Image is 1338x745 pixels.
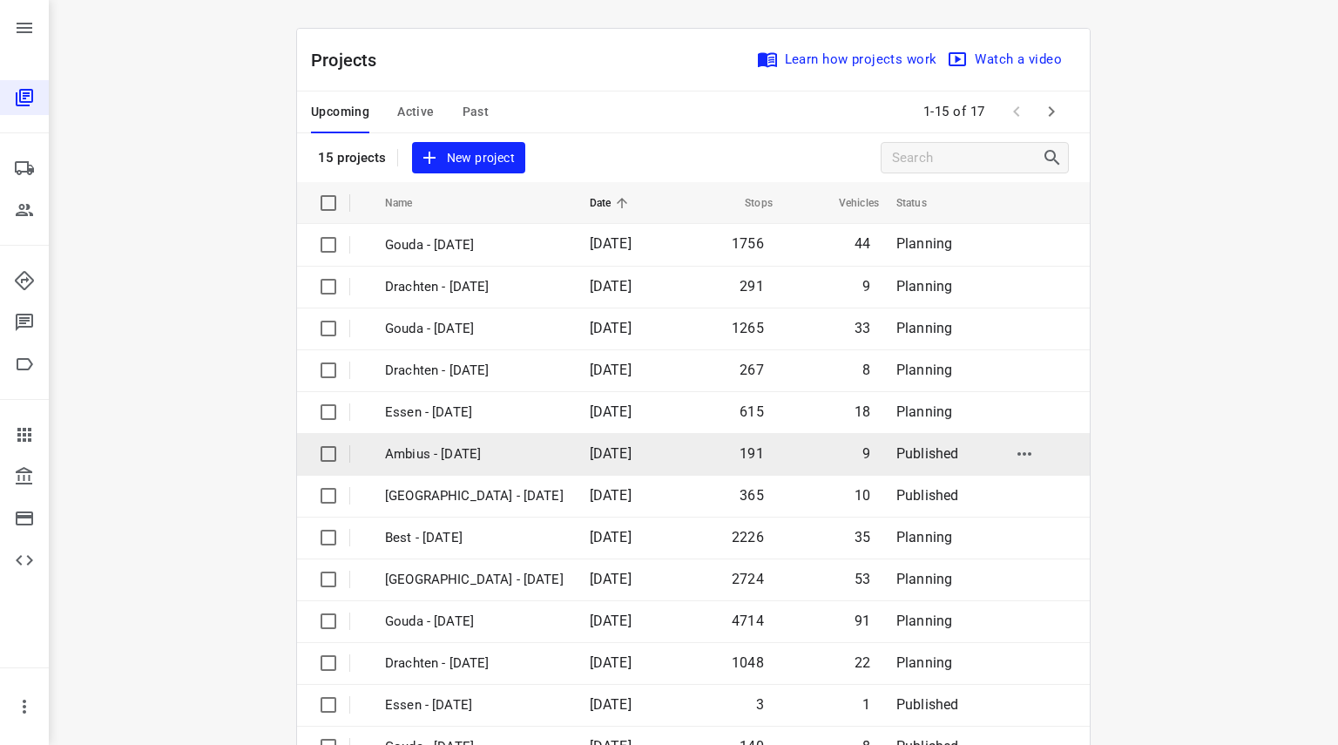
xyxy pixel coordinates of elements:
[422,147,515,169] span: New project
[385,361,564,381] p: Drachten - [DATE]
[896,193,949,213] span: Status
[740,403,764,420] span: 615
[590,487,632,504] span: [DATE]
[397,101,434,123] span: Active
[816,193,879,213] span: Vehicles
[855,613,870,629] span: 91
[590,193,634,213] span: Date
[385,612,564,632] p: Gouda - Monday
[855,571,870,587] span: 53
[916,93,992,131] span: 1-15 of 17
[896,487,959,504] span: Published
[385,528,564,548] p: Best - Monday
[740,487,764,504] span: 365
[855,235,870,252] span: 44
[855,487,870,504] span: 10
[1034,94,1069,129] span: Next Page
[590,571,632,587] span: [DATE]
[732,235,764,252] span: 1756
[862,278,870,295] span: 9
[590,654,632,671] span: [DATE]
[756,696,764,713] span: 3
[732,320,764,336] span: 1265
[385,277,564,297] p: Drachten - Wednesday
[590,445,632,462] span: [DATE]
[892,145,1042,172] input: Search projects
[463,101,490,123] span: Past
[311,47,391,73] p: Projects
[896,403,952,420] span: Planning
[385,319,564,339] p: Gouda - [DATE]
[740,445,764,462] span: 191
[896,654,952,671] span: Planning
[896,696,959,713] span: Published
[385,235,564,255] p: Gouda - Wednesday
[590,529,632,545] span: [DATE]
[896,235,952,252] span: Planning
[732,613,764,629] span: 4714
[896,362,952,378] span: Planning
[385,193,436,213] span: Name
[896,320,952,336] span: Planning
[590,235,632,252] span: [DATE]
[896,529,952,545] span: Planning
[999,94,1034,129] span: Previous Page
[732,571,764,587] span: 2724
[385,570,564,590] p: Zwolle - Monday
[732,529,764,545] span: 2226
[855,320,870,336] span: 33
[896,445,959,462] span: Published
[732,654,764,671] span: 1048
[590,613,632,629] span: [DATE]
[385,444,564,464] p: Ambius - [DATE]
[855,403,870,420] span: 18
[855,654,870,671] span: 22
[385,486,564,506] p: [GEOGRAPHIC_DATA] - [DATE]
[385,654,564,674] p: Drachten - Monday
[590,403,632,420] span: [DATE]
[590,320,632,336] span: [DATE]
[590,278,632,295] span: [DATE]
[385,695,564,715] p: Essen - Friday
[855,529,870,545] span: 35
[862,445,870,462] span: 9
[385,403,564,423] p: Essen - [DATE]
[590,362,632,378] span: [DATE]
[311,101,369,123] span: Upcoming
[740,362,764,378] span: 267
[896,278,952,295] span: Planning
[318,150,387,166] p: 15 projects
[412,142,525,174] button: New project
[862,696,870,713] span: 1
[590,696,632,713] span: [DATE]
[722,193,773,213] span: Stops
[862,362,870,378] span: 8
[1042,147,1068,168] div: Search
[740,278,764,295] span: 291
[896,613,952,629] span: Planning
[896,571,952,587] span: Planning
